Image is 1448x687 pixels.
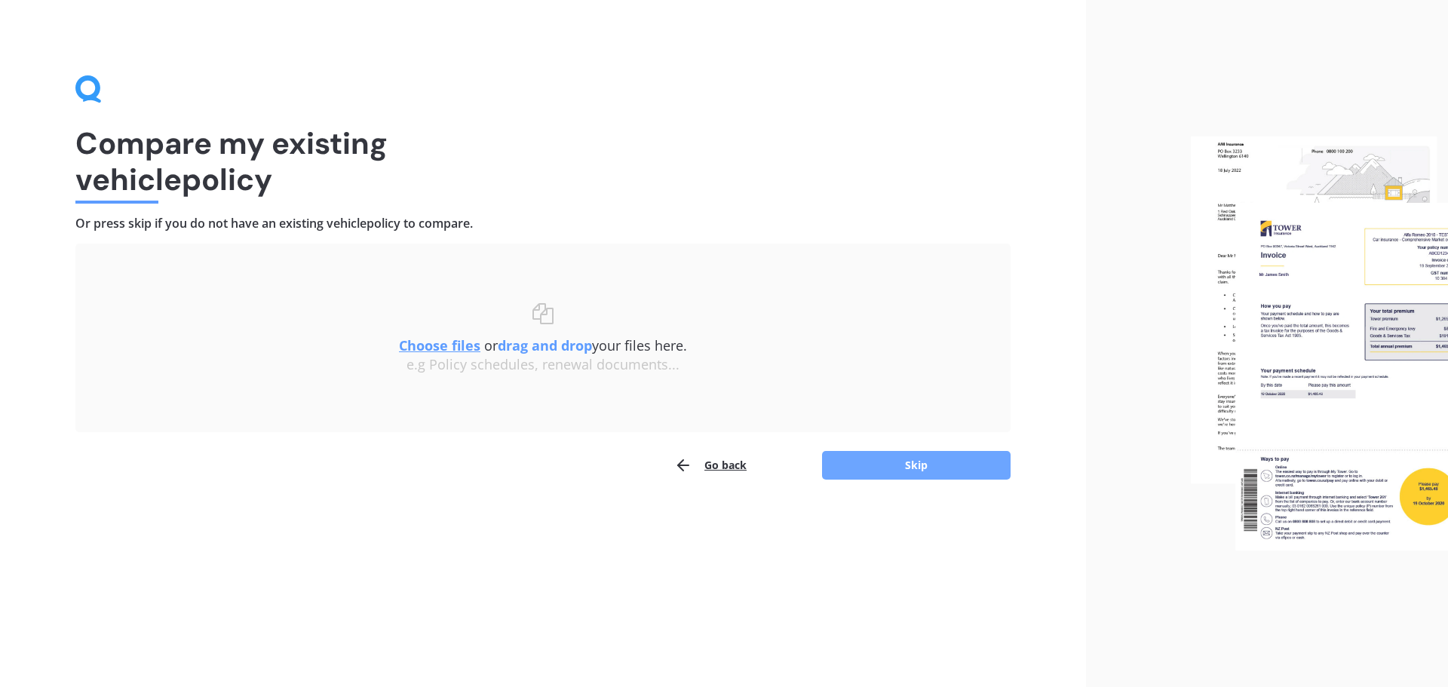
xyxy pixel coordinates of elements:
[674,450,747,480] button: Go back
[498,336,592,354] b: drag and drop
[75,216,1011,232] h4: Or press skip if you do not have an existing vehicle policy to compare.
[75,125,1011,198] h1: Compare my existing vehicle policy
[106,357,980,373] div: e.g Policy schedules, renewal documents...
[399,336,687,354] span: or your files here.
[399,336,480,354] u: Choose files
[822,451,1011,480] button: Skip
[1191,136,1448,551] img: files.webp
